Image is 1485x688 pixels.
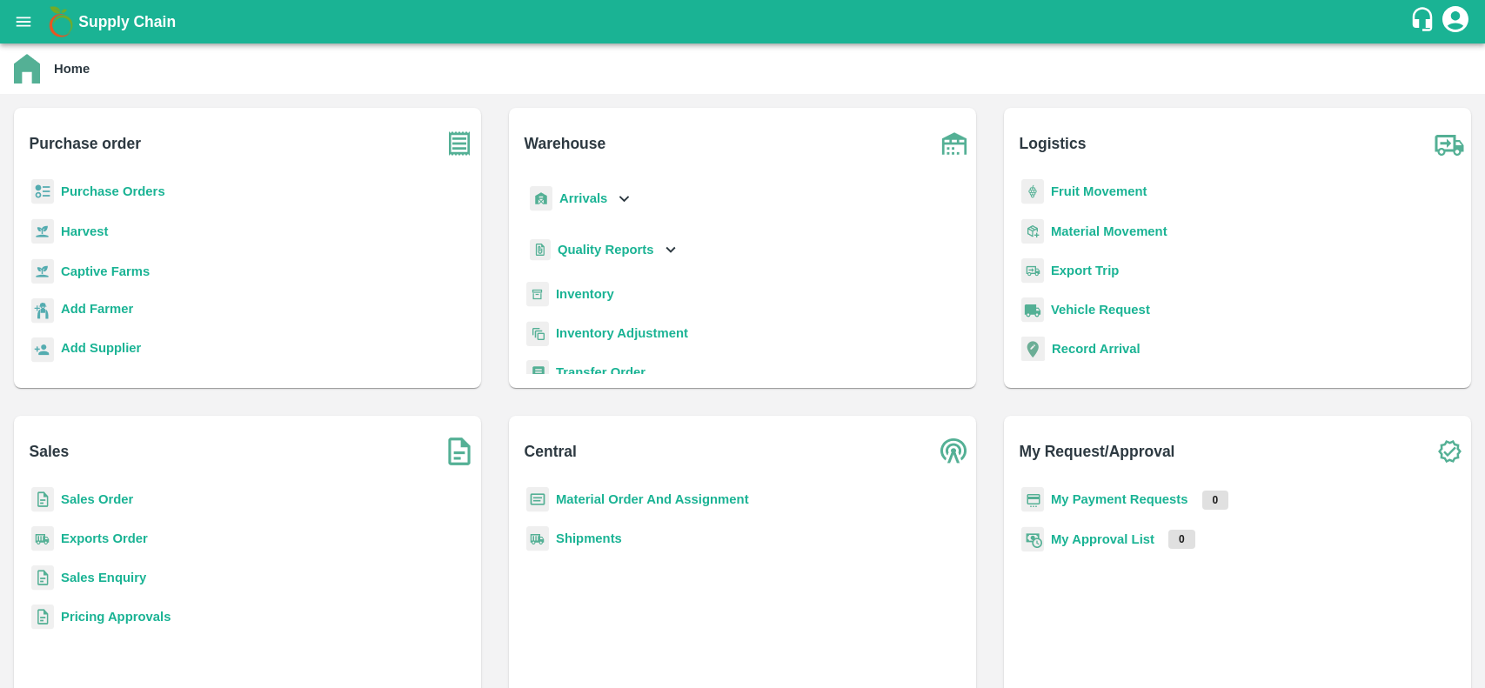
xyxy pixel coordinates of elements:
img: reciept [31,179,54,204]
a: Export Trip [1051,264,1119,277]
a: Fruit Movement [1051,184,1147,198]
b: Sales [30,439,70,464]
img: whTransfer [526,360,549,385]
a: Exports Order [61,531,148,545]
img: payment [1021,487,1044,512]
img: soSales [438,430,481,473]
img: warehouse [933,122,976,165]
img: whInventory [526,282,549,307]
div: Quality Reports [526,232,680,268]
a: Harvest [61,224,108,238]
a: Add Supplier [61,338,141,362]
img: whArrival [530,186,552,211]
a: My Payment Requests [1051,492,1188,506]
a: Inventory [556,287,614,301]
a: Shipments [556,531,622,545]
a: Vehicle Request [1051,303,1150,317]
img: sales [31,487,54,512]
b: Purchase order [30,131,141,156]
b: My Request/Approval [1020,439,1175,464]
b: Supply Chain [78,13,176,30]
div: customer-support [1409,6,1440,37]
img: approval [1021,526,1044,552]
b: Quality Reports [558,243,654,257]
a: Captive Farms [61,264,150,278]
img: logo [43,4,78,39]
img: centralMaterial [526,487,549,512]
a: Inventory Adjustment [556,326,688,340]
img: inventory [526,321,549,346]
img: delivery [1021,258,1044,284]
img: recordArrival [1021,337,1045,361]
img: central [933,430,976,473]
img: farmer [31,298,54,324]
b: Arrivals [559,191,607,205]
img: truck [1428,122,1471,165]
img: sales [31,565,54,591]
button: open drawer [3,2,43,42]
p: 0 [1202,491,1229,510]
img: purchase [438,122,481,165]
a: Material Order And Assignment [556,492,749,506]
b: Home [54,62,90,76]
div: Arrivals [526,179,634,218]
a: Add Farmer [61,299,133,323]
b: Logistics [1020,131,1087,156]
b: Add Supplier [61,341,141,355]
a: Purchase Orders [61,184,165,198]
img: shipments [526,526,549,551]
img: harvest [31,218,54,244]
a: Sales Order [61,492,133,506]
img: vehicle [1021,297,1044,323]
b: Central [525,439,577,464]
img: sales [31,605,54,630]
a: Pricing Approvals [61,610,171,624]
img: supplier [31,337,54,363]
img: fruit [1021,179,1044,204]
a: Transfer Order [556,365,646,379]
img: check [1428,430,1471,473]
a: My Approval List [1051,532,1154,546]
img: material [1021,218,1044,244]
a: Record Arrival [1052,342,1141,356]
a: Sales Enquiry [61,571,146,584]
b: Warehouse [525,131,606,156]
b: Add Farmer [61,302,133,316]
img: home [14,54,40,83]
img: qualityReport [530,239,551,261]
img: shipments [31,526,54,551]
a: Supply Chain [78,10,1409,34]
a: Material Movement [1051,224,1167,238]
img: harvest [31,258,54,284]
p: 0 [1168,530,1195,549]
div: account of current user [1440,3,1471,40]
